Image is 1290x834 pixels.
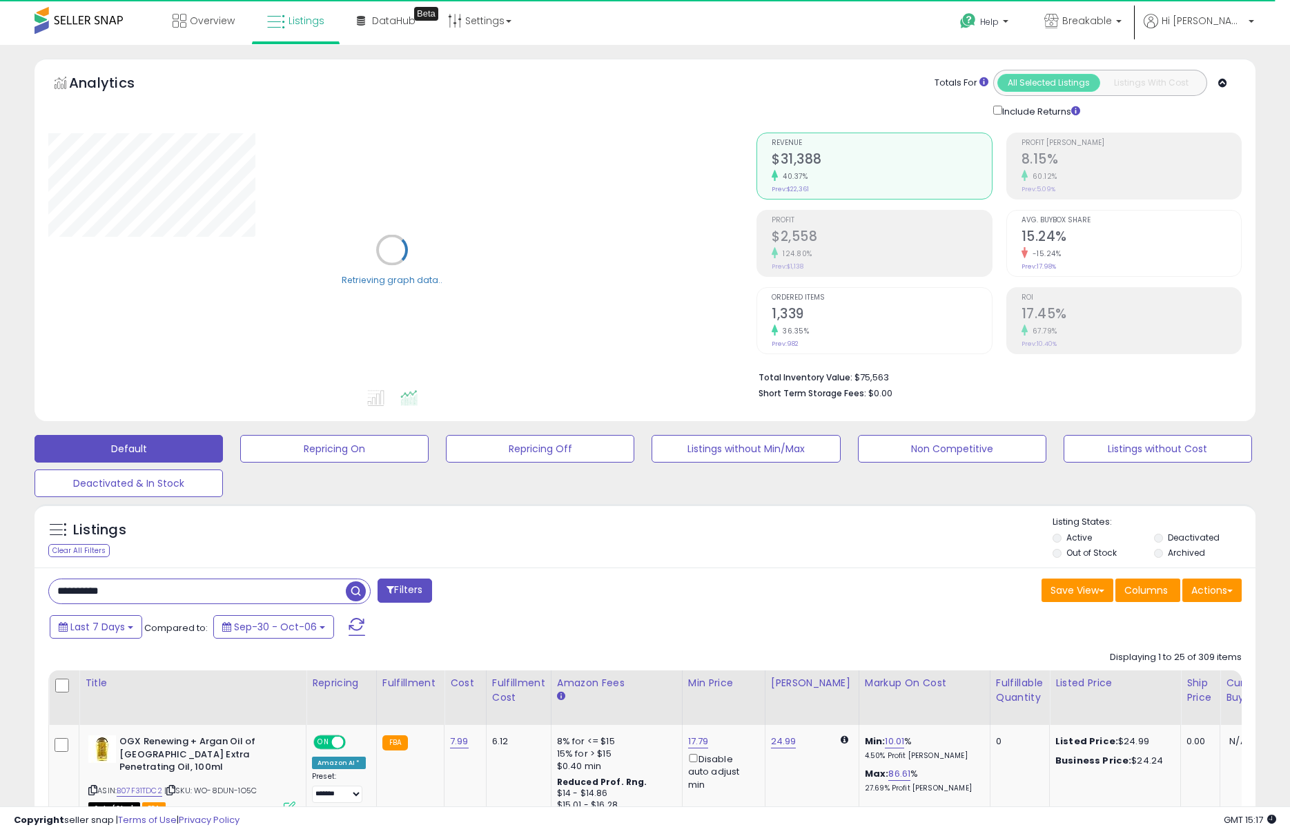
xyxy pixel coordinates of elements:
a: B07F31TDC2 [117,785,162,797]
b: Reduced Prof. Rng. [557,776,647,788]
button: Sep-30 - Oct-06 [213,615,334,639]
div: $0.40 min [557,760,672,773]
span: Overview [190,14,235,28]
a: Hi [PERSON_NAME] [1144,14,1254,45]
span: Sep-30 - Oct-06 [234,620,317,634]
span: 2025-10-14 15:17 GMT [1224,813,1276,826]
span: ON [315,737,332,748]
div: $15.01 - $16.28 [557,799,672,811]
div: 8% for <= $15 [557,735,672,748]
span: Columns [1124,583,1168,597]
small: 124.80% [778,249,812,259]
div: Markup on Cost [865,676,984,690]
span: Avg. Buybox Share [1022,217,1241,224]
span: FBA [142,802,166,814]
div: $24.24 [1055,755,1170,767]
h2: 17.45% [1022,306,1241,324]
span: Breakable [1062,14,1112,28]
small: 67.79% [1028,326,1057,336]
a: Terms of Use [118,813,177,826]
span: Ordered Items [772,294,991,302]
button: Listings With Cost [1100,74,1202,92]
button: Last 7 Days [50,615,142,639]
a: 10.01 [885,735,904,748]
div: 0 [996,735,1039,748]
div: % [865,768,979,793]
a: Help [949,2,1022,45]
small: Amazon Fees. [557,690,565,703]
div: Displaying 1 to 25 of 309 items [1110,651,1242,664]
small: Prev: 17.98% [1022,262,1056,271]
div: seller snap | | [14,814,240,827]
div: Listed Price [1055,676,1175,690]
div: Amazon AI * [312,757,366,769]
label: Active [1066,532,1092,543]
div: [PERSON_NAME] [771,676,853,690]
a: 17.79 [688,735,709,748]
span: Profit [PERSON_NAME] [1022,139,1241,147]
div: % [865,735,979,761]
span: $0.00 [868,387,892,400]
a: Privacy Policy [179,813,240,826]
b: OGX Renewing + Argan Oil of [GEOGRAPHIC_DATA] Extra Penetrating Oil, 100ml [119,735,287,777]
span: Profit [772,217,991,224]
label: Deactivated [1168,532,1220,543]
button: Repricing On [240,435,429,463]
span: OFF [344,737,366,748]
div: Tooltip anchor [414,7,438,21]
p: Listing States: [1053,516,1255,529]
small: Prev: $22,361 [772,185,809,193]
h2: 1,339 [772,306,991,324]
span: Revenue [772,139,991,147]
div: Ship Price [1186,676,1214,705]
a: 86.61 [888,767,910,781]
span: ROI [1022,294,1241,302]
div: $14 - $14.86 [557,788,672,799]
small: Prev: 982 [772,340,799,348]
li: $75,563 [759,368,1231,385]
div: Repricing [312,676,371,690]
h2: $31,388 [772,151,991,170]
h5: Analytics [69,73,162,96]
div: Cost [450,676,480,690]
div: 0.00 [1186,735,1209,748]
div: 15% for > $15 [557,748,672,760]
div: Preset: [312,772,366,803]
span: Compared to: [144,621,208,634]
b: Listed Price: [1055,735,1118,748]
strong: Copyright [14,813,64,826]
h2: 8.15% [1022,151,1241,170]
small: Prev: 5.09% [1022,185,1055,193]
b: Short Term Storage Fees: [759,387,866,399]
span: N/A [1229,735,1246,748]
span: All listings that are currently out of stock and unavailable for purchase on Amazon [88,802,140,814]
a: 7.99 [450,735,469,748]
div: Amazon Fees [557,676,676,690]
div: Fulfillment Cost [492,676,545,705]
p: 27.69% Profit [PERSON_NAME] [865,784,979,793]
button: Actions [1182,579,1242,602]
b: Min: [865,735,886,748]
small: 36.35% [778,326,809,336]
span: Last 7 Days [70,620,125,634]
div: Title [85,676,300,690]
i: Get Help [959,12,977,30]
button: Save View [1042,579,1113,602]
b: Max: [865,767,889,780]
div: Clear All Filters [48,544,110,557]
th: The percentage added to the cost of goods (COGS) that forms the calculator for Min & Max prices. [859,670,990,725]
span: Hi [PERSON_NAME] [1162,14,1244,28]
span: Help [980,16,999,28]
div: Totals For [935,77,988,90]
div: Retrieving graph data.. [342,273,442,286]
div: $24.99 [1055,735,1170,748]
a: 24.99 [771,735,797,748]
span: DataHub [372,14,416,28]
p: 4.50% Profit [PERSON_NAME] [865,751,979,761]
span: | SKU: WO-8DUN-1O5C [164,785,257,796]
div: Min Price [688,676,759,690]
button: Listings without Min/Max [652,435,840,463]
label: Out of Stock [1066,547,1117,559]
div: Disable auto adjust min [688,751,754,791]
small: 40.37% [778,171,808,182]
